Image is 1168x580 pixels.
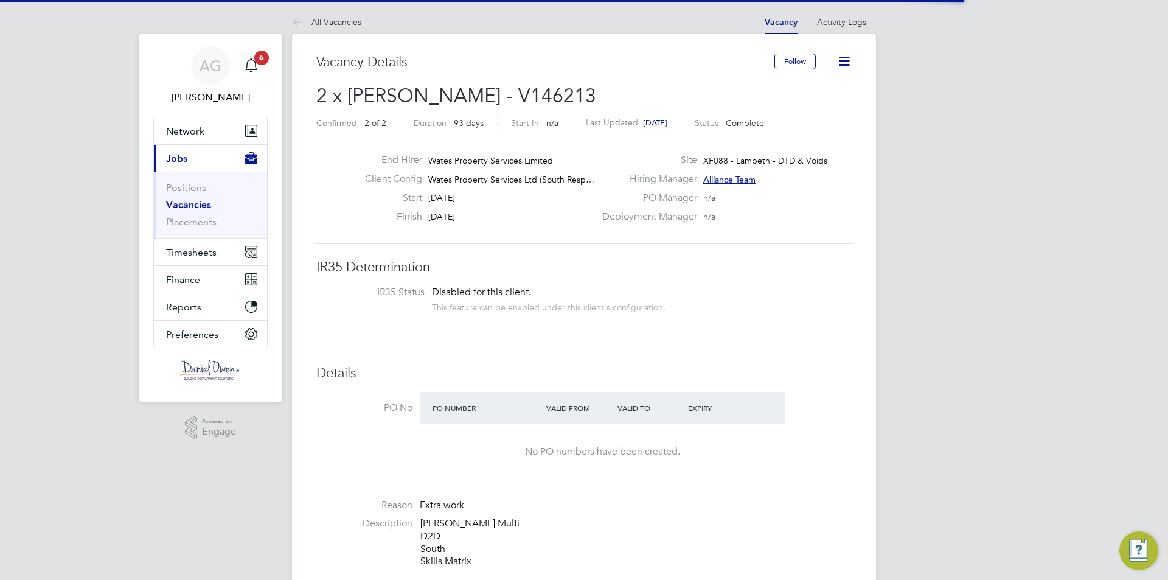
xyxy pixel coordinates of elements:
[643,117,667,128] span: [DATE]
[420,517,852,568] p: [PERSON_NAME] Multi D2D South Skills Matrix
[428,192,455,203] span: [DATE]
[432,286,531,298] span: Disabled for this client.
[153,360,268,380] a: Go to home page
[543,397,614,419] div: Valid From
[511,117,539,128] label: Start In
[429,397,543,419] div: PO Number
[364,117,386,128] span: 2 of 2
[185,416,237,439] a: Powered byEngage
[1119,531,1158,570] button: Engage Resource Center
[546,117,558,128] span: n/a
[595,211,697,223] label: Deployment Manager
[153,46,268,105] a: AG[PERSON_NAME]
[328,286,425,299] label: IR35 Status
[614,397,686,419] div: Valid To
[202,416,236,427] span: Powered by
[166,182,206,194] a: Positions
[316,402,412,414] label: PO No
[355,211,422,223] label: Finish
[166,246,217,258] span: Timesheets
[154,293,267,320] button: Reports
[166,329,218,340] span: Preferences
[774,54,816,69] button: Follow
[239,46,263,85] a: 6
[139,34,282,402] nav: Main navigation
[154,117,267,144] button: Network
[703,155,827,166] span: XF088 - Lambeth - DTD & Voids
[292,16,361,27] a: All Vacancies
[817,16,866,27] a: Activity Logs
[586,117,638,128] label: Last Updated
[432,445,773,458] div: No PO numbers have been created.
[595,173,697,186] label: Hiring Manager
[428,174,594,185] span: Wates Property Services Ltd (South Resp…
[316,54,774,71] h3: Vacancy Details
[154,266,267,293] button: Finance
[420,499,464,511] span: Extra work
[703,211,715,222] span: n/a
[595,154,697,167] label: Site
[166,153,187,164] span: Jobs
[316,365,852,382] h3: Details
[428,211,455,222] span: [DATE]
[355,154,422,167] label: End Hirer
[414,117,447,128] label: Duration
[154,239,267,265] button: Timesheets
[432,299,666,313] div: This feature can be enabled under this client's configuration.
[428,155,553,166] span: Wates Property Services Limited
[153,90,268,105] span: Amy Garcia
[703,192,715,203] span: n/a
[703,174,756,185] span: Alliance Team
[454,117,484,128] span: 93 days
[166,216,217,228] a: Placements
[166,301,201,313] span: Reports
[595,192,697,204] label: PO Manager
[166,199,211,211] a: Vacancies
[355,192,422,204] label: Start
[254,51,269,65] span: 6
[154,172,267,238] div: Jobs
[166,274,200,285] span: Finance
[316,499,412,512] label: Reason
[765,17,798,27] a: Vacancy
[316,117,357,128] label: Confirmed
[166,125,204,137] span: Network
[316,259,852,276] h3: IR35 Determination
[316,84,596,108] span: 2 x [PERSON_NAME] - V146213
[316,517,412,530] label: Description
[695,117,718,128] label: Status
[685,397,756,419] div: Expiry
[726,117,764,128] span: Complete
[154,321,267,348] button: Preferences
[200,58,221,74] span: AG
[180,360,241,380] img: danielowen-logo-retina.png
[355,173,422,186] label: Client Config
[202,427,236,437] span: Engage
[154,145,267,172] button: Jobs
